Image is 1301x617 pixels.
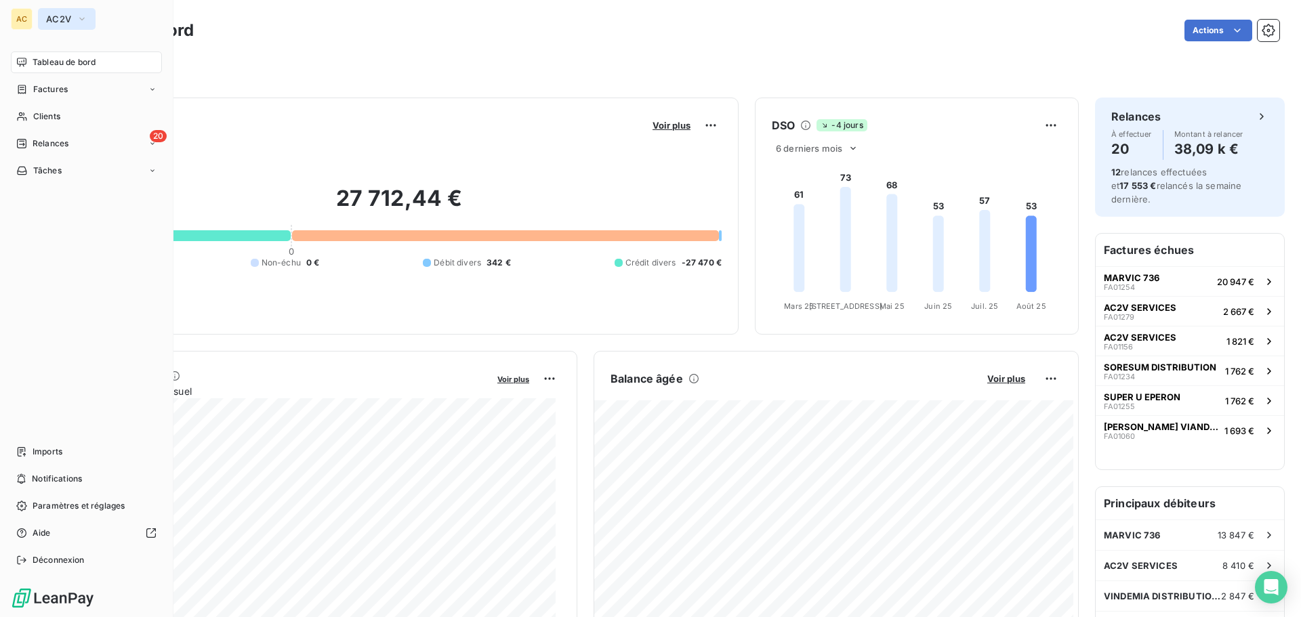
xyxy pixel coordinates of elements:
[1224,425,1254,436] span: 1 693 €
[1174,130,1243,138] span: Montant à relancer
[1096,296,1284,326] button: AC2V SERVICESFA012792 667 €
[611,370,683,387] h6: Balance âgée
[33,110,60,123] span: Clients
[1104,343,1133,351] span: FA01156
[1217,276,1254,287] span: 20 947 €
[1225,366,1254,377] span: 1 762 €
[11,133,162,154] a: 20Relances
[1096,234,1284,266] h6: Factures échues
[1111,130,1152,138] span: À effectuer
[1104,332,1176,343] span: AC2V SERVICES
[11,8,33,30] div: AC
[924,301,952,311] tspan: Juin 25
[1111,167,1241,205] span: relances effectuées et relancés la semaine dernière.
[809,301,882,311] tspan: [STREET_ADDRESS]
[1223,306,1254,317] span: 2 667 €
[983,373,1029,385] button: Voir plus
[11,51,162,73] a: Tableau de bord
[11,79,162,100] a: Factures
[306,257,319,269] span: 0 €
[1226,336,1254,347] span: 1 821 €
[1104,391,1180,402] span: SUPER U EPERON
[1184,20,1252,41] button: Actions
[1111,108,1161,125] h6: Relances
[1104,402,1135,410] span: FA01255
[33,165,62,177] span: Tâches
[1111,167,1121,177] span: 12
[1104,530,1161,540] span: MARVIC 736
[1104,362,1216,373] span: SORESUM DISTRIBUTION
[1096,415,1284,445] button: [PERSON_NAME] VIANDE PAYSFA010601 693 €
[682,257,722,269] span: -27 470 €
[1218,530,1254,540] span: 13 847 €
[625,257,676,269] span: Crédit divers
[1104,283,1135,291] span: FA01254
[33,137,68,150] span: Relances
[33,56,96,68] span: Tableau de bord
[1096,266,1284,296] button: MARVIC 736FA0125420 947 €
[497,375,529,384] span: Voir plus
[493,373,533,385] button: Voir plus
[1104,313,1134,321] span: FA01279
[784,301,814,311] tspan: Mars 25
[1174,138,1243,160] h4: 38,09 k €
[648,119,695,131] button: Voir plus
[1096,356,1284,385] button: SORESUM DISTRIBUTIONFA012341 762 €
[817,119,867,131] span: -4 jours
[11,587,95,609] img: Logo LeanPay
[33,446,62,458] span: Imports
[653,120,690,131] span: Voir plus
[150,130,167,142] span: 20
[1119,180,1156,191] span: 17 553 €
[1096,326,1284,356] button: AC2V SERVICESFA011561 821 €
[1096,385,1284,415] button: SUPER U EPERONFA012551 762 €
[880,301,905,311] tspan: Mai 25
[33,554,85,566] span: Déconnexion
[1096,487,1284,519] h6: Principaux débiteurs
[1104,302,1176,313] span: AC2V SERVICES
[11,522,162,544] a: Aide
[1222,560,1254,571] span: 8 410 €
[32,473,82,485] span: Notifications
[33,500,125,512] span: Paramètres et réglages
[772,117,795,133] h6: DSO
[77,384,488,398] span: Chiffre d'affaires mensuel
[1104,591,1221,601] span: VINDEMIA DISTRIBUTION/ CARREFOUR LE PORT
[987,373,1025,384] span: Voir plus
[11,160,162,182] a: Tâches
[262,257,301,269] span: Non-échu
[1104,421,1219,432] span: [PERSON_NAME] VIANDE PAYS
[77,185,722,226] h2: 27 712,44 €
[487,257,511,269] span: 342 €
[11,495,162,517] a: Paramètres et réglages
[776,143,842,154] span: 6 derniers mois
[33,527,51,539] span: Aide
[11,441,162,463] a: Imports
[1104,432,1135,440] span: FA01060
[1016,301,1046,311] tspan: Août 25
[1225,396,1254,406] span: 1 762 €
[289,246,294,257] span: 0
[1104,560,1178,571] span: AC2V SERVICES
[971,301,998,311] tspan: Juil. 25
[1104,373,1135,381] span: FA01234
[1255,571,1287,603] div: Open Intercom Messenger
[11,106,162,127] a: Clients
[1221,591,1254,601] span: 2 847 €
[1111,138,1152,160] h4: 20
[46,14,71,24] span: AC2V
[1104,272,1159,283] span: MARVIC 736
[434,257,481,269] span: Débit divers
[33,83,68,95] span: Factures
